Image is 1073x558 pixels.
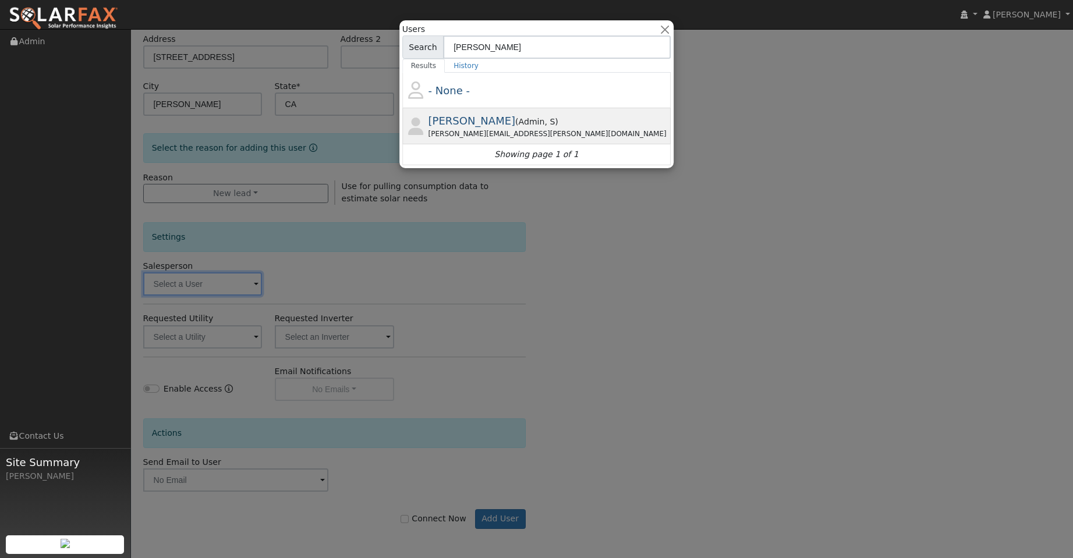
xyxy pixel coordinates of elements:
span: Site Summary [6,454,125,470]
span: Salesperson [544,117,555,126]
a: History [445,59,487,73]
span: Users [402,23,425,35]
div: [PERSON_NAME][EMAIL_ADDRESS][PERSON_NAME][DOMAIN_NAME] [429,129,669,139]
span: [PERSON_NAME] [429,115,516,127]
a: Results [402,59,445,73]
img: retrieve [61,539,70,548]
img: SolarFax [9,6,118,31]
span: Search [402,35,444,59]
div: [PERSON_NAME] [6,470,125,482]
span: Admin [519,117,545,126]
span: [PERSON_NAME] [993,10,1061,19]
span: - None - [429,84,470,97]
i: Showing page 1 of 1 [494,148,578,161]
span: ( ) [515,117,558,126]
